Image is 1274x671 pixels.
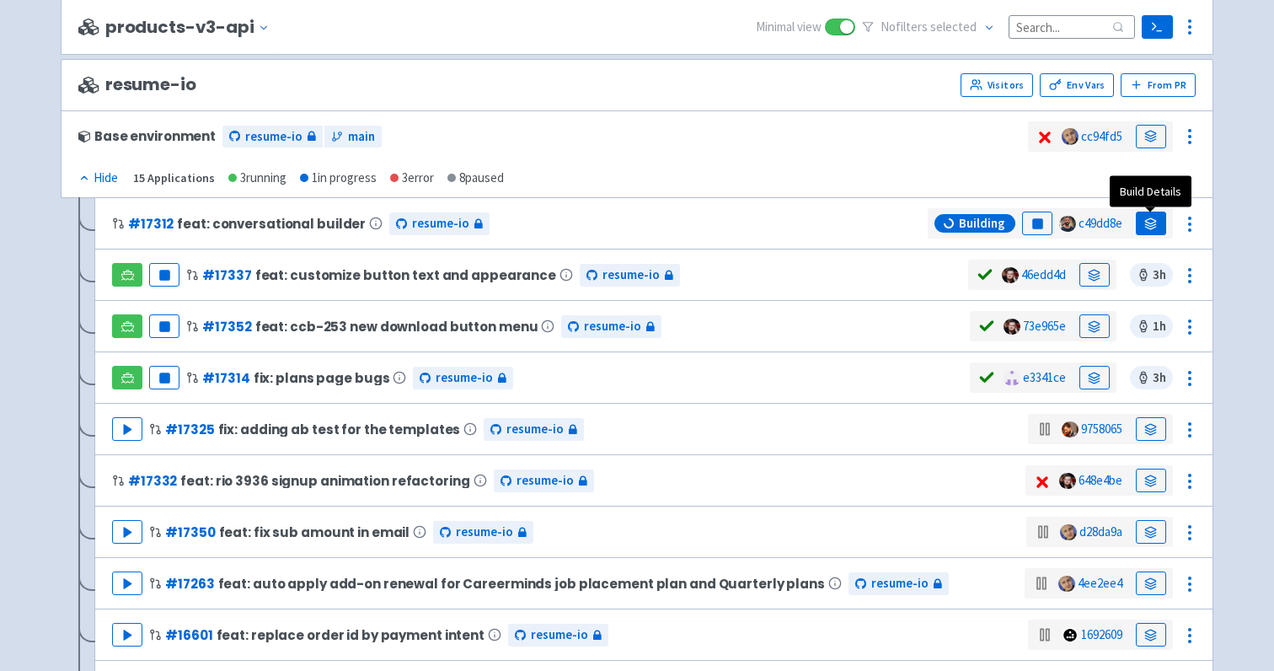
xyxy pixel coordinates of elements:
a: 46edd4d [1021,266,1066,282]
span: resume-io [531,625,588,645]
span: 3 h [1130,263,1173,287]
button: Pause [1022,212,1052,235]
button: Hide [78,169,120,188]
a: #17332 [128,472,177,490]
a: Visitors [961,73,1033,97]
a: c49dd8e [1079,215,1122,231]
a: 4ee2ee4 [1078,575,1122,591]
div: 3 error [390,169,434,188]
a: Terminal [1142,15,1173,39]
a: resume-io [433,521,533,544]
span: resume-io [584,317,641,336]
a: resume-io [848,572,949,595]
a: main [324,126,382,148]
button: Play [112,572,142,595]
a: #17314 [202,369,249,387]
div: 15 Applications [133,169,215,188]
button: From PR [1121,73,1196,97]
div: 1 in progress [300,169,377,188]
div: 8 paused [447,169,504,188]
a: resume-io [580,264,680,287]
a: resume-io [561,315,661,338]
span: 3 h [1130,366,1173,389]
a: #17325 [165,421,214,438]
a: #17337 [202,266,251,284]
a: 1692609 [1081,626,1122,642]
a: resume-io [389,212,490,235]
a: Env Vars [1040,73,1114,97]
a: 73e965e [1023,318,1066,334]
a: resume-io [508,624,608,647]
span: resume-io [78,75,196,94]
a: #17350 [165,523,215,541]
span: resume-io [436,368,493,388]
span: fix: plans page bugs [254,371,390,385]
button: Pause [149,263,179,287]
div: 3 running [228,169,286,188]
span: resume-io [245,127,302,147]
span: resume-io [871,574,929,593]
button: Pause [149,366,179,389]
span: 1 h [1130,314,1173,338]
a: 648e4be [1079,472,1122,488]
a: cc94fd5 [1081,128,1122,144]
a: #17312 [128,215,174,233]
span: resume-io [456,523,513,542]
div: Base environment [78,129,216,143]
span: feat: ccb-253 new download button menu [255,319,538,334]
span: resume-io [602,266,660,285]
a: resume-io [222,126,323,148]
span: feat: replace order id by payment intent [217,628,485,642]
span: Building [959,215,1005,232]
span: resume-io [412,214,469,234]
a: d28da9a [1079,523,1122,539]
span: Minimal view [756,18,822,37]
button: products-v3-api [105,18,276,37]
a: 9758065 [1081,421,1122,437]
button: Pause [149,314,179,338]
div: Hide [78,169,118,188]
button: Play [112,417,142,441]
button: Play [112,520,142,544]
a: resume-io [494,470,594,492]
span: resume-io [506,420,564,439]
span: feat: auto apply add-on renewal for Careerminds job placement plan and Quarterly plans [218,577,825,591]
a: #17263 [165,575,214,593]
span: No filter s [881,18,977,37]
a: e3341ce [1023,369,1066,385]
span: resume-io [517,471,574,491]
a: #16601 [165,626,212,644]
span: main [348,127,375,147]
span: feat: conversational builder [177,217,366,231]
span: fix: adding ab test for the templates [218,422,461,437]
span: feat: fix sub amount in email [219,525,410,539]
a: #17352 [202,318,251,335]
button: Play [112,623,142,647]
span: feat: customize button text and appearance [255,268,556,282]
input: Search... [1009,15,1135,38]
span: selected [930,19,977,35]
a: resume-io [413,367,513,389]
span: feat: rio 3936 signup animation refactoring [180,474,469,488]
a: resume-io [484,418,584,441]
